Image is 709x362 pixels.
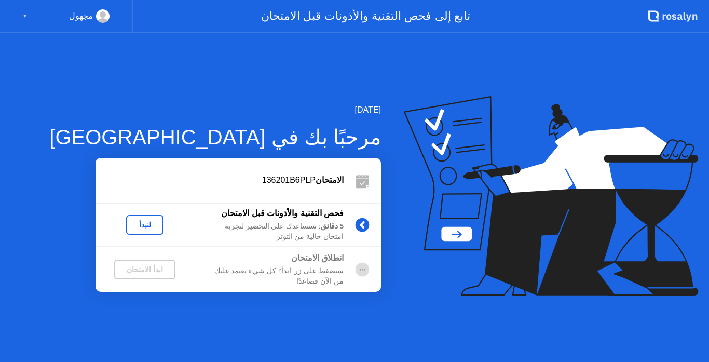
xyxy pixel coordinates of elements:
div: ابدأ الامتحان [118,265,171,274]
div: لنبدأ [130,221,159,229]
div: مجهول [69,9,93,23]
button: لنبدأ [126,215,163,235]
b: 5 دقائق [321,222,344,230]
b: الامتحان [316,176,344,184]
b: فحص التقنية والأذونات قبل الامتحان [221,209,344,218]
button: ابدأ الامتحان [114,260,175,279]
div: ستضغط على زر 'ابدأ'! كل شيء يعتمد عليك من الآن فصاعدًا [194,266,344,287]
div: 136201B6PLP [96,174,344,186]
div: ▼ [22,9,28,23]
div: مرحبًا بك في [GEOGRAPHIC_DATA] [49,122,381,153]
div: : سنساعدك على التحضير لتجربة امتحان خالية من التوتر [194,221,344,243]
div: [DATE] [49,104,381,116]
b: انطلاق الامتحان [291,253,344,262]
